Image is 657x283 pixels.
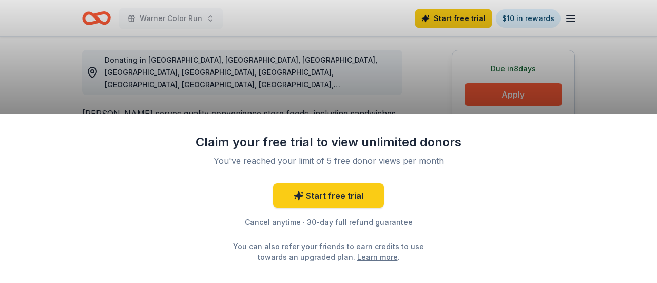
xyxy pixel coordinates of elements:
div: Cancel anytime · 30-day full refund guarantee [195,216,462,229]
a: Learn more [357,252,398,262]
div: You can also refer your friends to earn credits to use towards an upgraded plan. . [224,241,433,262]
div: Claim your free trial to view unlimited donors [195,134,462,150]
div: You've reached your limit of 5 free donor views per month [207,155,450,167]
a: Start free trial [273,183,384,208]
